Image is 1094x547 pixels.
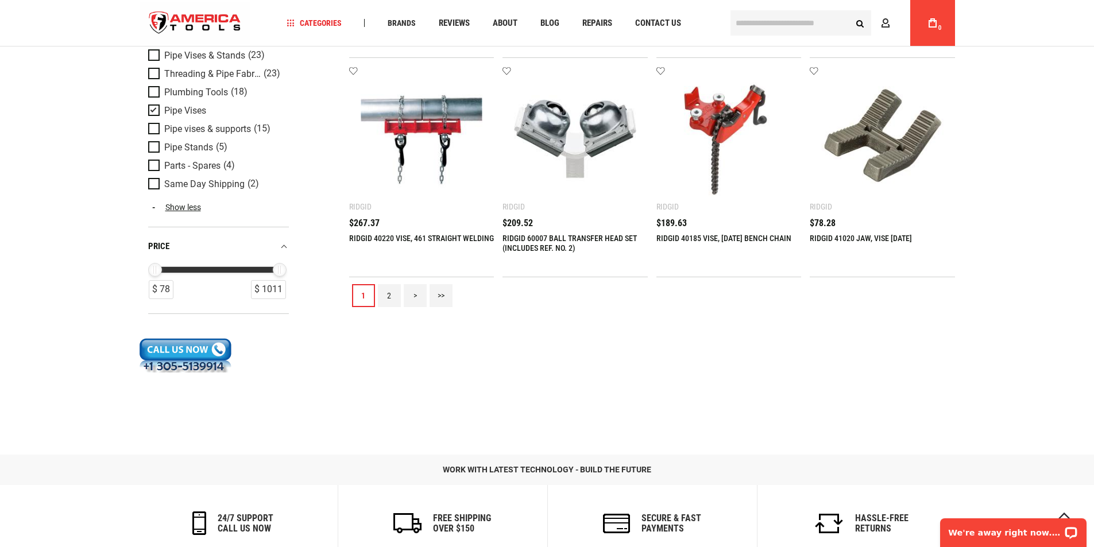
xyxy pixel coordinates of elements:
span: (23) [264,69,280,79]
a: RIDGID 41020 JAW, VISE [DATE] [810,234,912,243]
a: Show less [148,202,289,212]
a: 1 [352,284,375,307]
a: Parts - Spares (4) [148,160,286,172]
span: Pipe Stands [164,142,213,153]
div: Ridgid [656,202,679,211]
div: Ridgid [810,202,832,211]
a: Pipe vises & supports (15) [148,123,286,135]
span: (15) [254,124,270,134]
a: RIDGID 40220 VISE, 461 STRAIGHT WELDING [349,234,494,243]
span: Pipe Vises [164,106,206,116]
span: $209.52 [502,219,533,228]
h6: 24/7 support call us now [218,513,273,533]
span: Reviews [439,19,470,28]
div: Ridgid [349,202,372,211]
div: price [148,239,289,254]
img: RIDGID 41020 JAW, VISE BC410 [821,78,944,200]
span: Categories [287,19,342,27]
span: $267.37 [349,219,380,228]
span: (23) [248,51,265,60]
img: RIDGID 40220 VISE, 461 STRAIGHT WELDING [361,78,483,200]
h6: Hassle-Free Returns [855,513,909,533]
a: Pipe Stands (5) [148,141,286,154]
span: $78.28 [810,219,836,228]
a: >> [430,284,453,307]
a: 2 [378,284,401,307]
span: Same Day Shipping [164,179,245,189]
span: Brands [388,19,416,27]
span: (5) [216,142,227,152]
img: RIDGID 40185 VISE, BC210 BENCH CHAIN [668,78,790,200]
span: Threading & Pipe Fabrication [164,69,261,79]
a: Repairs [577,15,617,31]
a: Blog [535,15,565,31]
span: Parts - Spares [164,161,221,171]
h6: Free Shipping Over $150 [433,513,491,533]
a: Brands [382,15,421,31]
span: $189.63 [656,219,687,228]
img: RIDGID 60007 BALL TRANSFER HEAD SET (INCLUDES REF. NO. 2) [514,78,636,200]
a: > [404,284,427,307]
span: Repairs [582,19,612,28]
a: RIDGID 60007 BALL TRANSFER HEAD SET (INCLUDES REF. NO. 2) [502,234,637,253]
div: $ 1011 [251,280,286,299]
a: Threading & Pipe Fabrication (23) [148,68,286,80]
a: Reviews [434,15,475,31]
a: Pipe Vises & Stands (23) [148,49,286,62]
a: Contact Us [630,15,686,31]
span: Plumbing Tools [164,87,228,98]
h6: secure & fast payments [641,513,701,533]
button: Search [849,12,871,34]
span: 0 [938,25,942,31]
span: (4) [223,161,235,170]
a: About [488,15,523,31]
span: Pipe Vises & Stands [164,51,245,61]
span: Blog [540,19,559,28]
img: America Tools [140,2,251,45]
span: (18) [231,87,248,97]
span: Contact Us [635,19,681,28]
span: About [493,19,517,28]
span: (2) [248,179,259,189]
img: callout_customer_support2.gif [140,338,231,373]
a: RIDGID 40185 VISE, [DATE] BENCH CHAIN [656,234,791,243]
a: Pipe Vises [148,104,286,117]
iframe: LiveChat chat widget [933,511,1094,547]
a: Categories [281,15,347,31]
div: $ 78 [149,280,173,299]
a: Plumbing Tools (18) [148,86,286,99]
div: Ridgid [502,202,525,211]
a: store logo [140,2,251,45]
a: Same Day Shipping (2) [148,178,286,191]
span: Pipe vises & supports [164,124,251,134]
